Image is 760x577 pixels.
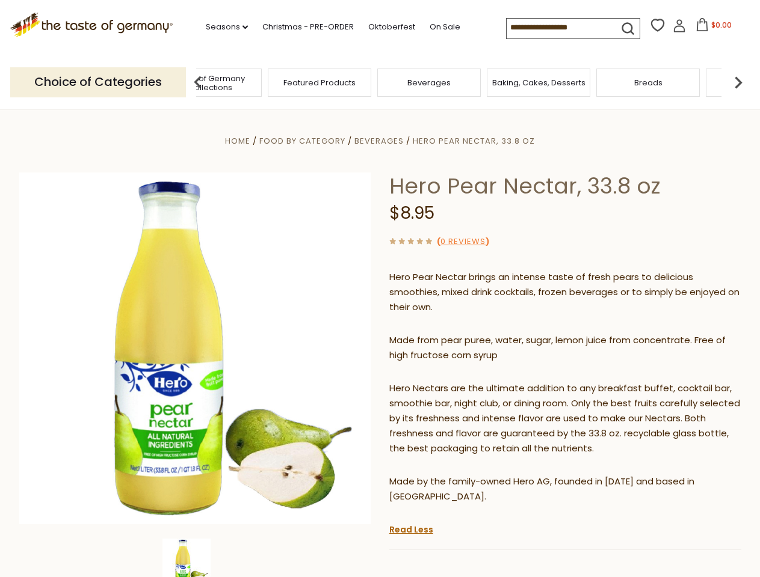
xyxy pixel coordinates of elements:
h1: Hero Pear Nectar, 33.8 oz [389,172,741,200]
a: Beverages [407,78,451,87]
p: Made by the family-owned Hero AG, founded in [DATE] and based in [GEOGRAPHIC_DATA]. [389,474,741,504]
a: Read Less [389,524,433,536]
a: Baking, Cakes, Desserts [492,78,585,87]
a: Home [225,135,250,147]
img: previous arrow [186,70,210,94]
p: Choice of Categories [10,67,186,97]
a: Christmas - PRE-ORDER [262,20,354,34]
a: Beverages [354,135,404,147]
p: Hero Pear Nectar brings an intense taste of fresh pears to delicious smoothies, mixed drink cockt... [389,270,741,315]
a: Food By Category [259,135,345,147]
img: next arrow [726,70,750,94]
p: Hero Nectars are the ultimate addition to any breakfast buffet, cocktail bar, smoothie bar, night... [389,381,741,456]
a: Taste of Germany Collections [162,74,258,92]
a: Seasons [206,20,248,34]
a: Featured Products [283,78,356,87]
img: Hero Pear Nectar, 33.8 oz [19,172,371,524]
span: $0.00 [711,20,732,30]
a: Hero Pear Nectar, 33.8 oz [413,135,535,147]
button: $0.00 [688,18,740,36]
p: Made from pear puree, water, sugar, lemon juice from concentrate. Free of high fructose corn syrup​ [389,333,741,363]
a: Oktoberfest [368,20,415,34]
span: $8.95 [389,201,434,225]
a: On Sale [430,20,460,34]
a: Breads [634,78,663,87]
span: ( ) [437,236,489,247]
a: 0 Reviews [440,236,486,248]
